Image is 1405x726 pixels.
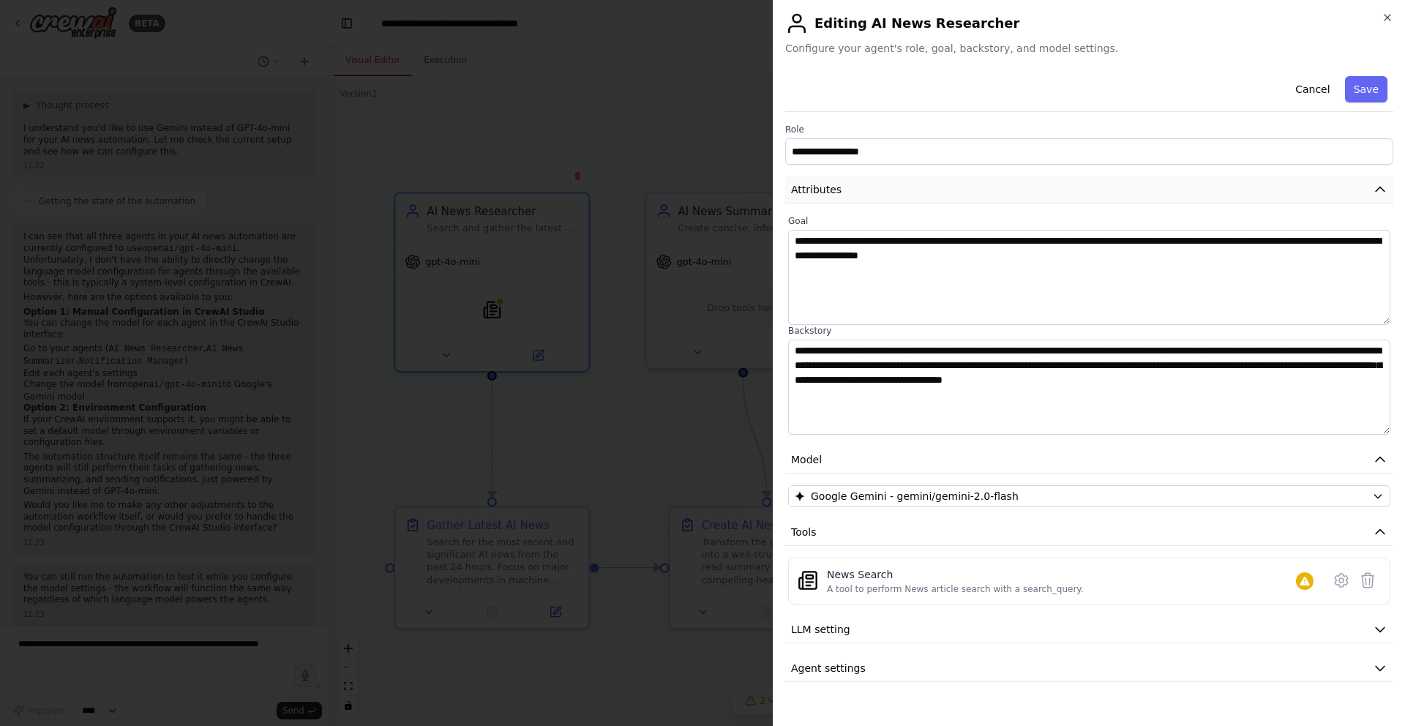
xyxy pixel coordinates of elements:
[788,485,1390,507] button: Google Gemini - gemini/gemini-2.0-flash
[785,41,1393,56] span: Configure your agent's role, goal, backstory, and model settings.
[1286,76,1338,102] button: Cancel
[1345,76,1387,102] button: Save
[791,622,850,637] span: LLM setting
[1328,567,1355,594] button: Configure tool
[827,583,1084,595] div: A tool to perform News article search with a search_query.
[785,176,1393,203] button: Attributes
[785,519,1393,546] button: Tools
[791,661,866,676] span: Agent settings
[791,452,822,467] span: Model
[798,570,818,591] img: SerplyNewsSearchTool
[788,215,1390,227] label: Goal
[785,124,1393,135] label: Role
[1355,567,1381,594] button: Delete tool
[791,525,817,539] span: Tools
[785,446,1393,474] button: Model
[785,12,1393,35] h2: Editing AI News Researcher
[785,616,1393,643] button: LLM setting
[827,567,1084,582] div: News Search
[788,325,1390,337] label: Backstory
[791,182,842,197] span: Attributes
[811,489,1019,504] span: Google Gemini - gemini/gemini-2.0-flash
[785,655,1393,682] button: Agent settings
